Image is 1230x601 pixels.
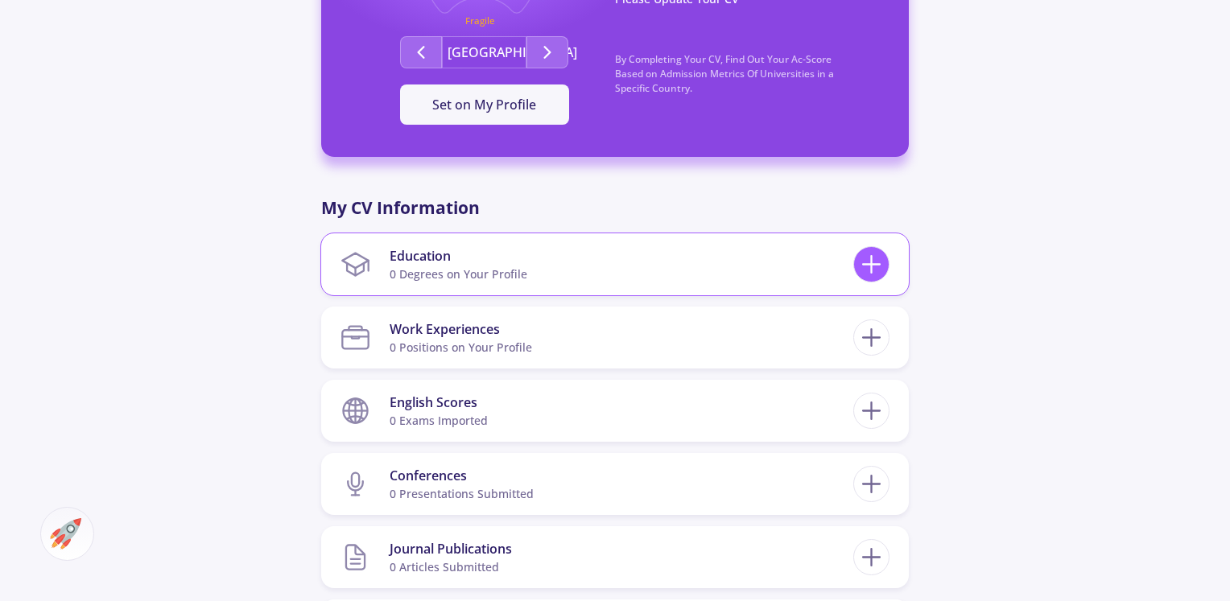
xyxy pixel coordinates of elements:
[390,412,488,429] div: 0 exams imported
[390,558,512,575] div: 0 articles submitted
[390,319,532,339] div: Work Experiences
[321,196,909,221] p: My CV Information
[390,246,527,266] div: Education
[442,36,526,68] button: [GEOGRAPHIC_DATA]
[390,339,532,356] div: 0 Positions on Your Profile
[390,266,527,282] div: 0 Degrees on Your Profile
[400,84,569,125] button: Set on My Profile
[390,466,534,485] div: Conferences
[615,52,877,112] p: By Completing Your CV, Find Out Your Ac-Score Based on Admission Metrics Of Universities in a Spe...
[353,36,615,68] div: Second group
[432,96,536,113] span: Set on My Profile
[390,393,488,412] div: English Scores
[50,518,81,550] img: ac-market
[390,485,534,502] div: 0 presentations submitted
[465,15,495,27] text: Fragile
[390,539,512,558] div: Journal Publications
